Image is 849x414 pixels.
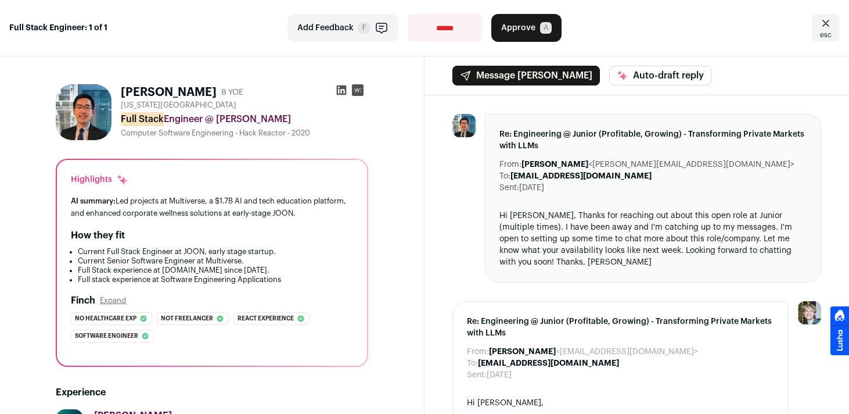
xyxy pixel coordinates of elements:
dt: Sent: [499,182,519,194]
span: Re: Engineering @ Junior (Profitable, Growing) - Transforming Private Markets with LLMs [467,316,774,339]
button: Auto-draft reply [609,66,711,85]
li: Full Stack experience at [DOMAIN_NAME] since [DATE]. [78,266,353,275]
b: [PERSON_NAME] [521,160,588,169]
div: Hi [PERSON_NAME], Thanks for reaching out about this open role at Junior (multiple times). I have... [499,210,807,268]
b: [PERSON_NAME] [489,348,556,356]
dd: <[PERSON_NAME][EMAIL_ADDRESS][DOMAIN_NAME]> [521,159,794,170]
b: [EMAIL_ADDRESS][DOMAIN_NAME] [510,172,652,180]
button: Message [PERSON_NAME] [452,66,600,85]
button: Add Feedback F [287,14,398,42]
li: Current Full Stack Engineer at JOON, early stage startup. [78,247,353,256]
span: [US_STATE][GEOGRAPHIC_DATA] [121,101,236,110]
dt: To: [499,170,510,182]
span: Approve [501,22,535,34]
dt: Sent: [467,369,487,381]
span: F [358,22,370,34]
span: No healthcare exp [75,313,136,324]
strong: Full Stack Engineer: 1 of 1 [9,22,107,34]
div: Engineer @ [PERSON_NAME] [121,112,368,126]
div: Led projects at Multiverse, a $1.7B AI and tech education platform, and enhanced corporate wellne... [71,195,353,219]
div: Computer Software Engineering - Hack Reactor - 2020 [121,129,368,138]
a: Close [812,14,840,42]
h2: Experience [56,386,368,399]
button: Approve A [491,14,562,42]
img: 6231cf7160b05a04d7ede642848a217ddc9da92be8c7040adcf80fbd0b25b294 [452,114,476,137]
div: Highlights [71,174,128,185]
span: React experience [238,313,294,324]
dt: From: [499,159,521,170]
div: 8 YOE [221,87,243,98]
span: Software engineer [75,330,138,342]
h1: [PERSON_NAME] [121,84,217,101]
li: Full stack experience at Software Engineering Applications [78,275,353,284]
dd: [DATE] [487,369,512,381]
dt: From: [467,346,489,358]
span: AI summary: [71,197,116,205]
mark: Full Stack [121,112,164,126]
li: Current Senior Software Engineer at Multiverse. [78,256,353,266]
dd: [DATE] [519,182,544,194]
h2: Finch [71,294,95,308]
span: Add Feedback [297,22,354,34]
span: Not freelancer [161,313,213,324]
h2: How they fit [71,229,125,242]
img: 6494470-medium_jpg [798,301,821,324]
span: esc [820,30,832,40]
span: A [540,22,552,34]
dd: <[EMAIL_ADDRESS][DOMAIN_NAME]> [489,346,698,358]
span: Re: Engineering @ Junior (Profitable, Growing) - Transforming Private Markets with LLMs [499,129,807,152]
img: 6231cf7160b05a04d7ede642848a217ddc9da92be8c7040adcf80fbd0b25b294 [56,84,111,140]
b: [EMAIL_ADDRESS][DOMAIN_NAME] [478,359,619,367]
div: Hi [PERSON_NAME], [467,397,774,409]
button: Expand [100,296,126,305]
dt: To: [467,358,478,369]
